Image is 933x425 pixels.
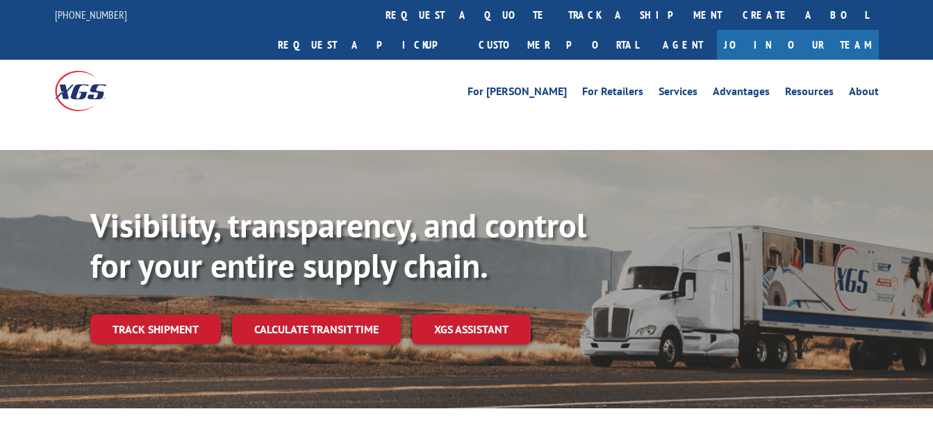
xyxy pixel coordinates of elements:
a: [PHONE_NUMBER] [55,8,127,22]
a: For Retailers [582,86,643,101]
a: Customer Portal [468,30,649,60]
a: Advantages [713,86,770,101]
a: Join Our Team [717,30,879,60]
a: Resources [785,86,834,101]
a: About [849,86,879,101]
b: Visibility, transparency, and control for your entire supply chain. [90,203,586,287]
a: For [PERSON_NAME] [468,86,567,101]
a: Services [659,86,697,101]
a: Calculate transit time [232,315,401,344]
a: Track shipment [90,315,221,344]
a: Request a pickup [267,30,468,60]
a: Agent [649,30,717,60]
a: XGS ASSISTANT [412,315,531,344]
